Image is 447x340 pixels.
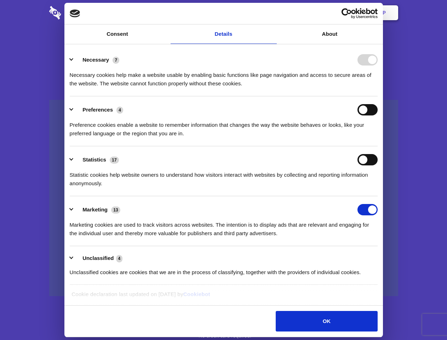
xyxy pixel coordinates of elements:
div: Marketing cookies are used to track visitors across websites. The intention is to display ads tha... [70,215,378,238]
button: Unclassified (4) [70,254,127,263]
a: Usercentrics Cookiebot - opens in a new window [316,8,378,19]
label: Necessary [82,57,109,63]
a: Consent [64,24,171,44]
div: Cookie declaration last updated on [DATE] by [66,290,381,304]
div: Necessary cookies help make a website usable by enabling basic functions like page navigation and... [70,66,378,88]
button: OK [276,311,377,331]
a: Pricing [208,2,239,24]
button: Necessary (7) [70,54,124,66]
a: About [277,24,383,44]
span: 4 [116,255,123,262]
button: Preferences (4) [70,104,128,115]
span: 4 [116,107,123,114]
div: Preference cookies enable a website to remember information that changes the way the website beha... [70,115,378,138]
button: Marketing (13) [70,204,125,215]
div: Statistic cookies help website owners to understand how visitors interact with websites by collec... [70,165,378,188]
a: Cookiebot [183,291,210,297]
img: logo-wordmark-white-trans-d4663122ce5f474addd5e946df7df03e33cb6a1c49d2221995e7729f52c070b2.svg [49,6,110,19]
span: 13 [111,206,120,214]
label: Marketing [82,206,108,212]
span: 17 [110,157,119,164]
img: logo [70,10,80,17]
a: Login [321,2,352,24]
label: Preferences [82,107,113,113]
a: Contact [287,2,320,24]
span: 7 [113,57,119,64]
h4: Auto-redaction of sensitive data, encrypted data sharing and self-destructing private chats. Shar... [49,64,398,88]
button: Statistics (17) [70,154,124,165]
h1: Eliminate Slack Data Loss. [49,32,398,57]
a: Wistia video thumbnail [49,100,398,296]
div: Unclassified cookies are cookies that we are in the process of classifying, together with the pro... [70,263,378,277]
a: Details [171,24,277,44]
label: Statistics [82,157,106,163]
